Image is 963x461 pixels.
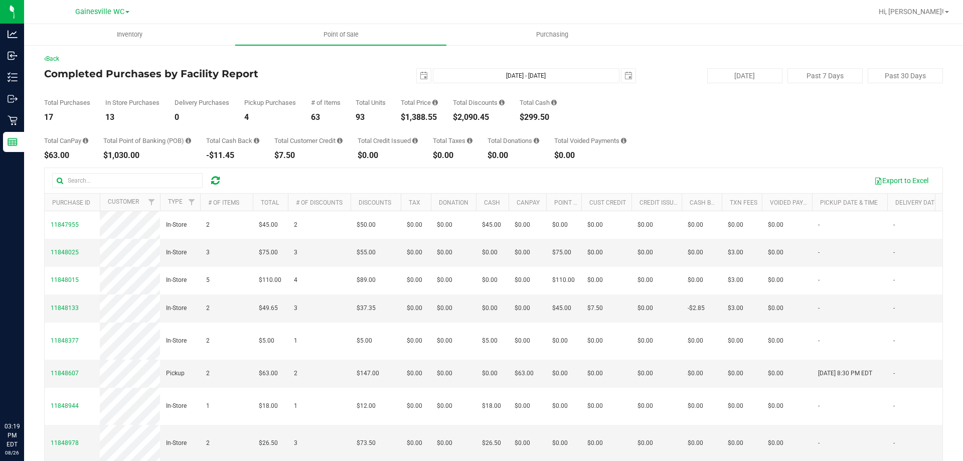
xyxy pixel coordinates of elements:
span: $18.00 [482,401,501,411]
i: Sum of the successful, non-voided CanPay payment transactions for all purchases in the date range. [83,137,88,144]
button: Export to Excel [868,172,935,189]
a: Inventory [24,24,235,45]
span: $0.00 [515,303,530,313]
span: 1 [206,401,210,411]
span: Purchasing [523,30,582,39]
span: $75.00 [552,248,571,257]
div: $2,090.45 [453,113,505,121]
span: $0.00 [587,248,603,257]
span: $0.00 [552,336,568,346]
span: $18.00 [259,401,278,411]
div: $299.50 [520,113,557,121]
i: Sum of the cash-back amounts from rounded-up electronic payments for all purchases in the date ra... [254,137,259,144]
span: $0.00 [768,248,783,257]
span: $0.00 [482,303,498,313]
a: Cust Credit [589,199,626,206]
span: $45.00 [552,303,571,313]
a: Donation [439,199,468,206]
div: # of Items [311,99,341,106]
span: $0.00 [688,275,703,285]
div: $1,388.55 [401,113,438,121]
span: $0.00 [587,220,603,230]
div: Total Cash Back [206,137,259,144]
span: 11848978 [51,439,79,446]
button: [DATE] [707,68,782,83]
span: - [893,336,895,346]
i: Sum of all round-up-to-next-dollar total price adjustments for all purchases in the date range. [534,137,539,144]
span: - [818,220,820,230]
div: $63.00 [44,151,88,160]
span: 11848133 [51,304,79,312]
span: Inventory [103,30,156,39]
span: $0.00 [768,303,783,313]
span: $0.00 [637,275,653,285]
span: 3 [206,248,210,257]
span: $0.00 [637,438,653,448]
span: $3.00 [728,303,743,313]
span: $0.00 [515,336,530,346]
span: $12.00 [357,401,376,411]
span: $3.00 [728,275,743,285]
span: $0.00 [688,220,703,230]
div: Total Voided Payments [554,137,626,144]
span: $0.00 [688,401,703,411]
span: $0.00 [407,336,422,346]
span: $5.00 [357,336,372,346]
span: $0.00 [407,438,422,448]
span: - [893,369,895,378]
span: $0.00 [437,303,452,313]
span: -$2.85 [688,303,705,313]
span: $0.00 [437,275,452,285]
span: 2 [206,336,210,346]
i: Sum of the total taxes for all purchases in the date range. [467,137,472,144]
span: $0.00 [437,401,452,411]
i: Sum of the total prices of all purchases in the date range. [432,99,438,106]
span: In-Store [166,401,187,411]
button: Past 7 Days [787,68,863,83]
inline-svg: Analytics [8,29,18,39]
span: In-Store [166,275,187,285]
span: $7.50 [587,303,603,313]
div: Total Units [356,99,386,106]
span: $45.00 [482,220,501,230]
span: $0.00 [587,438,603,448]
a: Filter [184,194,200,211]
span: 2 [206,438,210,448]
span: $5.00 [259,336,274,346]
span: 11848025 [51,249,79,256]
span: $26.50 [259,438,278,448]
span: $45.00 [259,220,278,230]
span: - [818,248,820,257]
span: 11848607 [51,370,79,377]
div: Total Credit Issued [358,137,418,144]
span: $0.00 [637,401,653,411]
span: $0.00 [768,336,783,346]
span: $0.00 [407,275,422,285]
div: Total CanPay [44,137,88,144]
span: Pickup [166,369,185,378]
i: Sum of all account credit issued for all refunds from returned purchases in the date range. [412,137,418,144]
span: $73.50 [357,438,376,448]
span: $26.50 [482,438,501,448]
span: $49.65 [259,303,278,313]
span: $0.00 [637,369,653,378]
span: $0.00 [637,248,653,257]
span: $0.00 [728,369,743,378]
span: $147.00 [357,369,379,378]
span: - [818,401,820,411]
span: $0.00 [768,438,783,448]
span: $0.00 [437,336,452,346]
span: $3.00 [728,248,743,257]
div: $7.50 [274,151,343,160]
a: Purchasing [446,24,658,45]
div: Total Price [401,99,438,106]
span: 2 [206,303,210,313]
a: Purchase ID [52,199,90,206]
a: Type [168,198,183,205]
span: $0.00 [515,438,530,448]
span: $0.00 [688,248,703,257]
i: Sum of all voided payment transaction amounts, excluding tips and transaction fees, for all purch... [621,137,626,144]
h4: Completed Purchases by Facility Report [44,68,344,79]
span: $0.00 [515,220,530,230]
span: In-Store [166,220,187,230]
